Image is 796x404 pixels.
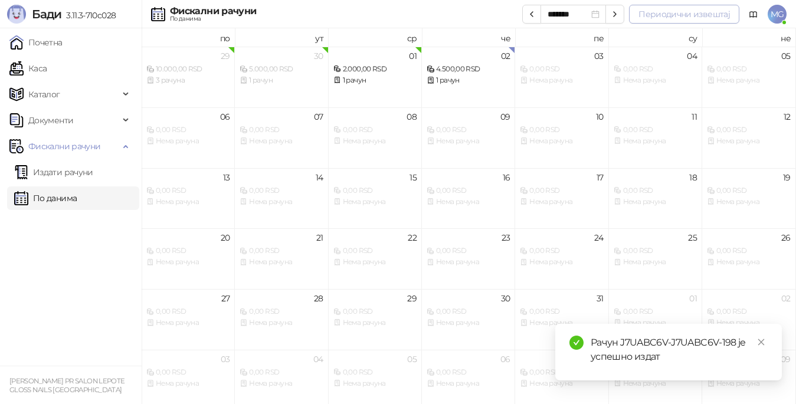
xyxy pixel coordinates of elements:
div: 0,00 RSD [240,245,323,257]
td: 2025-10-28 [235,289,328,350]
div: Нема рачуна [146,317,230,329]
td: 2025-10-09 [422,107,515,168]
a: Close [755,336,768,349]
div: 0,00 RSD [707,64,790,75]
div: 0,00 RSD [333,245,417,257]
div: 0,00 RSD [427,185,510,196]
div: Нема рачуна [707,75,790,86]
div: 0,00 RSD [520,185,603,196]
td: 2025-10-30 [422,289,515,350]
div: Нема рачуна [240,378,323,389]
td: 2025-10-18 [609,168,702,229]
td: 2025-10-08 [329,107,422,168]
div: 0,00 RSD [240,306,323,317]
div: 24 [594,234,604,242]
div: 10 [596,113,604,121]
div: Нема рачуна [427,136,510,147]
div: 23 [502,234,510,242]
td: 2025-10-20 [142,228,235,289]
td: 2025-10-12 [702,107,795,168]
div: Рачун J7UABC6V-J7UABC6V-198 је успешно издат [591,336,768,364]
div: 15 [410,173,417,182]
td: 2025-10-22 [329,228,422,289]
span: Документи [28,109,73,132]
div: 0,00 RSD [707,124,790,136]
div: 16 [503,173,510,182]
td: 2025-10-26 [702,228,795,289]
div: 22 [408,234,417,242]
span: close [757,338,765,346]
td: 2025-10-19 [702,168,795,229]
div: Нема рачуна [427,257,510,268]
div: 28 [314,294,323,303]
div: Нема рачуна [333,196,417,208]
div: 0,00 RSD [614,306,697,317]
div: 08 [407,113,417,121]
div: 0,00 RSD [614,64,697,75]
span: Каталог [28,83,60,106]
div: 0,00 RSD [520,64,603,75]
div: 0,00 RSD [146,124,230,136]
div: 07 [314,113,323,121]
div: 0,00 RSD [707,185,790,196]
th: пе [515,28,608,47]
img: Logo [7,5,26,24]
div: 0,00 RSD [427,306,510,317]
td: 2025-10-27 [142,289,235,350]
div: 2.000,00 RSD [333,64,417,75]
td: 2025-10-14 [235,168,328,229]
td: 2025-10-17 [515,168,608,229]
td: 2025-11-02 [702,289,795,350]
div: Нема рачуна [427,378,510,389]
th: ср [329,28,422,47]
td: 2025-10-24 [515,228,608,289]
div: 0,00 RSD [520,245,603,257]
td: 2025-10-13 [142,168,235,229]
div: 09 [500,113,510,121]
div: 20 [221,234,230,242]
div: 0,00 RSD [427,367,510,378]
div: 1 рачун [427,75,510,86]
td: 2025-10-06 [142,107,235,168]
div: 0,00 RSD [520,367,603,378]
div: 04 [313,355,323,363]
div: 0,00 RSD [333,185,417,196]
div: Нема рачуна [146,257,230,268]
div: 0,00 RSD [707,306,790,317]
div: Фискални рачуни [170,6,256,16]
th: не [702,28,795,47]
div: 05 [407,355,417,363]
div: Нема рачуна [240,257,323,268]
div: 13 [223,173,230,182]
div: 3 рачуна [146,75,230,86]
span: 3.11.3-710c028 [61,10,116,21]
div: 0,00 RSD [333,306,417,317]
div: 06 [220,113,230,121]
div: 1 рачун [333,75,417,86]
div: 0,00 RSD [707,245,790,257]
div: Нема рачуна [520,196,603,208]
span: Фискални рачуни [28,134,100,158]
td: 2025-10-03 [515,47,608,107]
div: 31 [597,294,604,303]
td: 2025-10-15 [329,168,422,229]
div: Нема рачуна [333,136,417,147]
div: Нема рачуна [146,196,230,208]
th: че [422,28,515,47]
div: Нема рачуна [240,136,323,147]
td: 2025-09-30 [235,47,328,107]
span: check-circle [569,336,584,350]
div: 14 [316,173,323,182]
div: 04 [687,52,697,60]
a: Каса [9,57,47,80]
div: 18 [689,173,697,182]
a: Почетна [9,31,63,54]
div: Нема рачуна [427,196,510,208]
div: 29 [221,52,230,60]
div: Нема рачуна [520,317,603,329]
div: Нема рачуна [520,378,603,389]
div: 12 [784,113,791,121]
a: Издати рачуни [14,160,93,184]
div: Нема рачуна [614,317,697,329]
td: 2025-10-16 [422,168,515,229]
